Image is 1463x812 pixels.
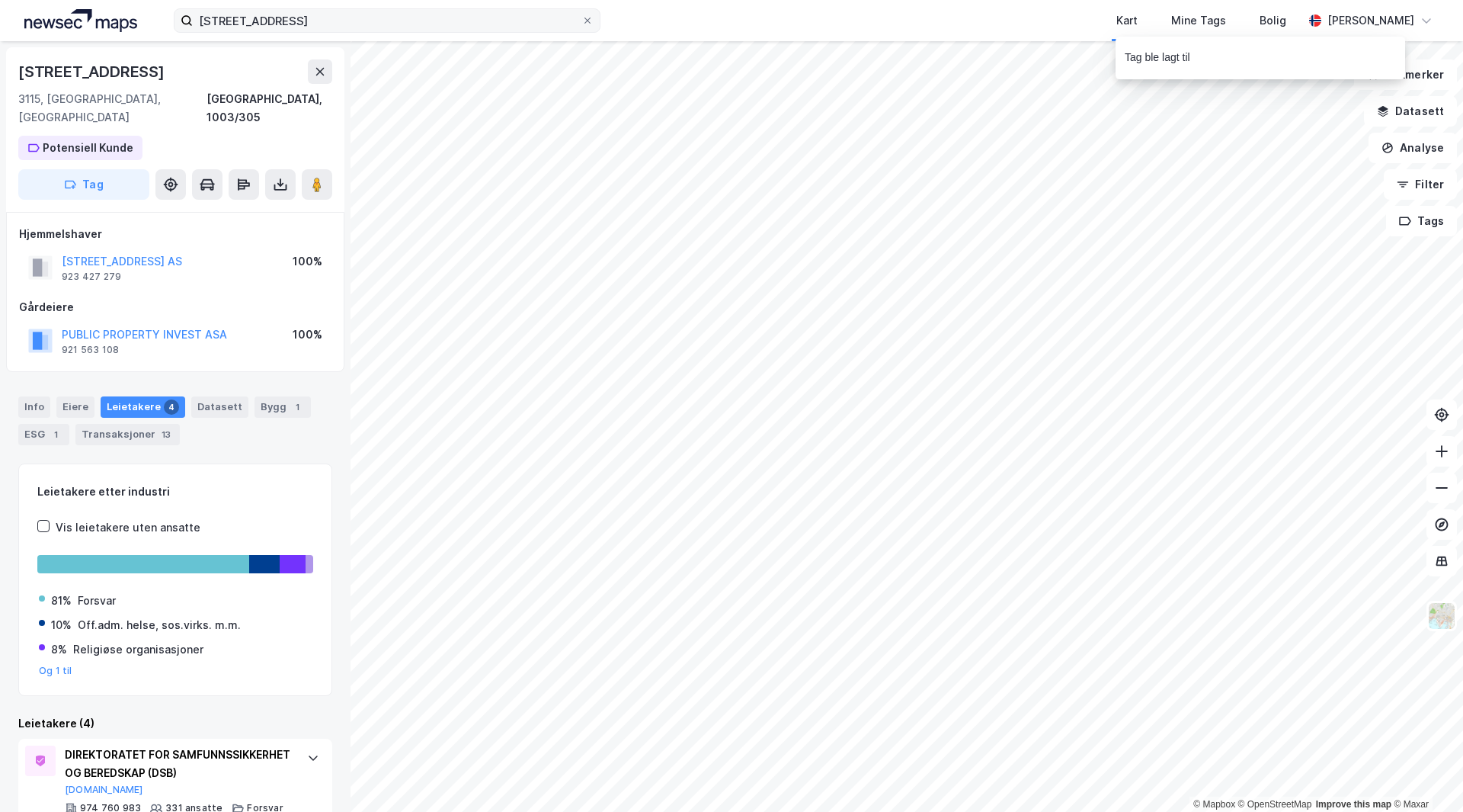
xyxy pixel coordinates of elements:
button: Og 1 til [39,665,72,677]
div: Mine Tags [1171,11,1226,30]
div: ESG [18,424,69,445]
iframe: Chat Widget [1387,739,1463,812]
div: [PERSON_NAME] [1327,11,1414,30]
img: logo.a4113a55bc3d86da70a041830d287a7e.svg [24,9,137,32]
div: 13 [158,427,174,442]
div: [STREET_ADDRESS] [18,59,168,84]
div: Leietakere [101,396,185,418]
div: Tag ble lagt til [1125,49,1190,67]
div: Potensiell Kunde [43,139,133,157]
div: Religiøse organisasjoner [73,640,203,659]
div: Leietakere etter industri [37,483,313,501]
div: Off.adm. helse, sos.virks. m.m. [78,616,241,634]
div: Kart [1116,11,1138,30]
button: Analyse [1369,133,1457,163]
div: Kontrollprogram for chat [1387,739,1463,812]
a: OpenStreetMap [1238,799,1312,810]
a: Improve this map [1316,799,1391,810]
button: [DOMAIN_NAME] [65,784,143,796]
div: 3115, [GEOGRAPHIC_DATA], [GEOGRAPHIC_DATA] [18,90,206,127]
div: Datasett [191,396,248,418]
div: 81% [51,592,72,610]
div: 100% [293,252,322,271]
input: Søk på adresse, matrikkel, gårdeiere, leietakere eller personer [193,9,581,32]
div: Eiere [56,396,94,418]
div: 923 427 279 [62,271,121,283]
div: 1 [290,400,305,415]
div: Leietakere (4) [18,714,332,733]
div: Forsvar [78,592,116,610]
img: Z [1427,602,1456,631]
div: 1 [48,427,63,442]
div: Hjemmelshaver [19,225,331,243]
div: Vis leietakere uten ansatte [56,518,200,537]
div: Gårdeiere [19,298,331,316]
div: 8% [51,640,67,659]
div: Bolig [1260,11,1286,30]
button: Tags [1386,206,1457,236]
div: Transaksjoner [75,424,180,445]
button: Tag [18,169,149,200]
a: Mapbox [1193,799,1235,810]
div: Info [18,396,50,418]
button: Datasett [1364,96,1457,127]
div: [GEOGRAPHIC_DATA], 1003/305 [206,90,332,127]
div: 10% [51,616,72,634]
div: 4 [164,400,179,415]
div: DIREKTORATET FOR SAMFUNNSSIKKERHET OG BEREDSKAP (DSB) [65,746,292,782]
button: Filter [1384,169,1457,200]
div: Bygg [255,396,311,418]
div: 100% [293,326,322,344]
div: 921 563 108 [62,344,119,356]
